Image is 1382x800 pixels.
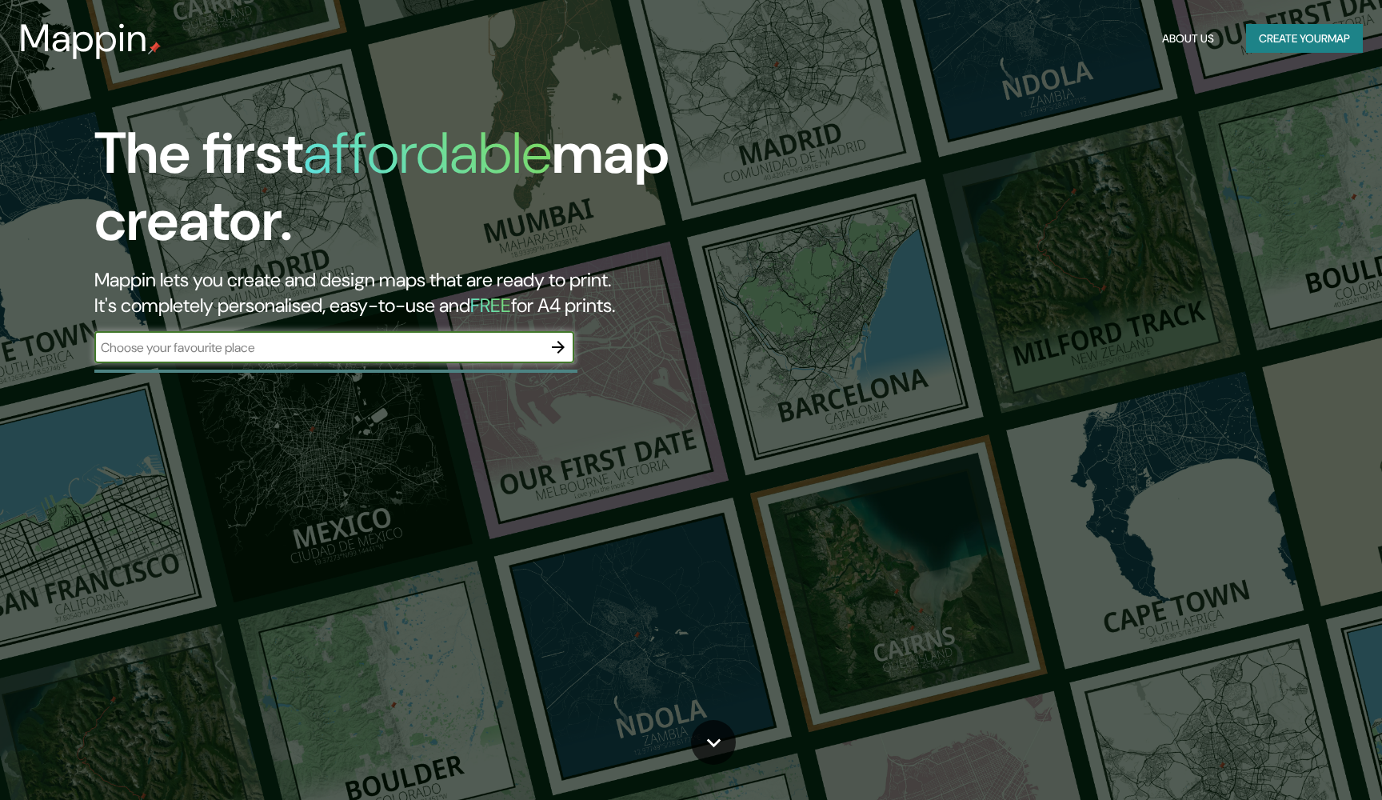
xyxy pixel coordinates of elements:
[1246,24,1363,54] button: Create yourmap
[19,16,148,61] h3: Mappin
[94,120,785,267] h1: The first map creator.
[94,338,542,357] input: Choose your favourite place
[148,42,161,54] img: mappin-pin
[94,267,785,318] h2: Mappin lets you create and design maps that are ready to print. It's completely personalised, eas...
[470,293,511,318] h5: FREE
[1156,24,1220,54] button: About Us
[303,116,552,190] h1: affordable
